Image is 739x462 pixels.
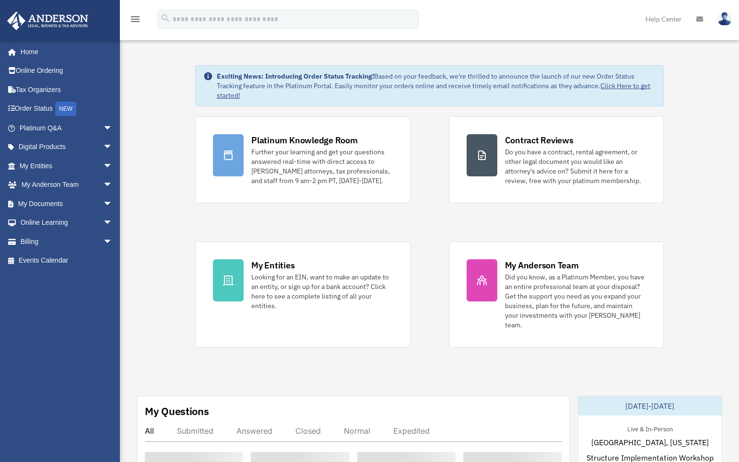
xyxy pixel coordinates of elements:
[195,242,410,347] a: My Entities Looking for an EIN, want to make an update to an entity, or sign up for a bank accoun...
[7,232,127,251] a: Billingarrow_drop_down
[7,138,127,157] a: Digital Productsarrow_drop_down
[344,426,370,436] div: Normal
[103,213,122,233] span: arrow_drop_down
[7,80,127,99] a: Tax Organizers
[129,13,141,25] i: menu
[129,17,141,25] a: menu
[236,426,272,436] div: Answered
[4,12,91,30] img: Anderson Advisors Platinum Portal
[7,118,127,138] a: Platinum Q&Aarrow_drop_down
[103,138,122,157] span: arrow_drop_down
[195,116,410,203] a: Platinum Knowledge Room Further your learning and get your questions answered real-time with dire...
[7,194,127,213] a: My Documentsarrow_drop_down
[7,42,122,61] a: Home
[295,426,321,436] div: Closed
[251,134,358,146] div: Platinum Knowledge Room
[217,71,656,100] div: Based on your feedback, we're thrilled to announce the launch of our new Order Status Tracking fe...
[620,423,680,433] div: Live & In-Person
[449,242,664,347] a: My Anderson Team Did you know, as a Platinum Member, you have an entire professional team at your...
[505,259,579,271] div: My Anderson Team
[217,81,650,100] a: Click Here to get started!
[717,12,732,26] img: User Pic
[7,175,127,195] a: My Anderson Teamarrow_drop_down
[103,194,122,214] span: arrow_drop_down
[505,272,646,330] div: Did you know, as a Platinum Member, you have an entire professional team at your disposal? Get th...
[55,102,76,116] div: NEW
[177,426,213,436] div: Submitted
[217,72,374,81] strong: Exciting News: Introducing Order Status Tracking!
[103,175,122,195] span: arrow_drop_down
[393,426,430,436] div: Expedited
[505,134,574,146] div: Contract Reviews
[7,99,127,119] a: Order StatusNEW
[251,272,392,311] div: Looking for an EIN, want to make an update to an entity, or sign up for a bank account? Click her...
[145,404,209,418] div: My Questions
[449,116,664,203] a: Contract Reviews Do you have a contract, rental agreement, or other legal document you would like...
[591,437,709,448] span: [GEOGRAPHIC_DATA], [US_STATE]
[578,396,722,416] div: [DATE]-[DATE]
[103,232,122,252] span: arrow_drop_down
[145,426,154,436] div: All
[7,213,127,232] a: Online Learningarrow_drop_down
[7,156,127,175] a: My Entitiesarrow_drop_down
[160,13,171,23] i: search
[505,147,646,185] div: Do you have a contract, rental agreement, or other legal document you would like an attorney's ad...
[7,61,127,81] a: Online Ordering
[251,259,294,271] div: My Entities
[251,147,392,185] div: Further your learning and get your questions answered real-time with direct access to [PERSON_NAM...
[7,251,127,270] a: Events Calendar
[103,156,122,176] span: arrow_drop_down
[103,118,122,138] span: arrow_drop_down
